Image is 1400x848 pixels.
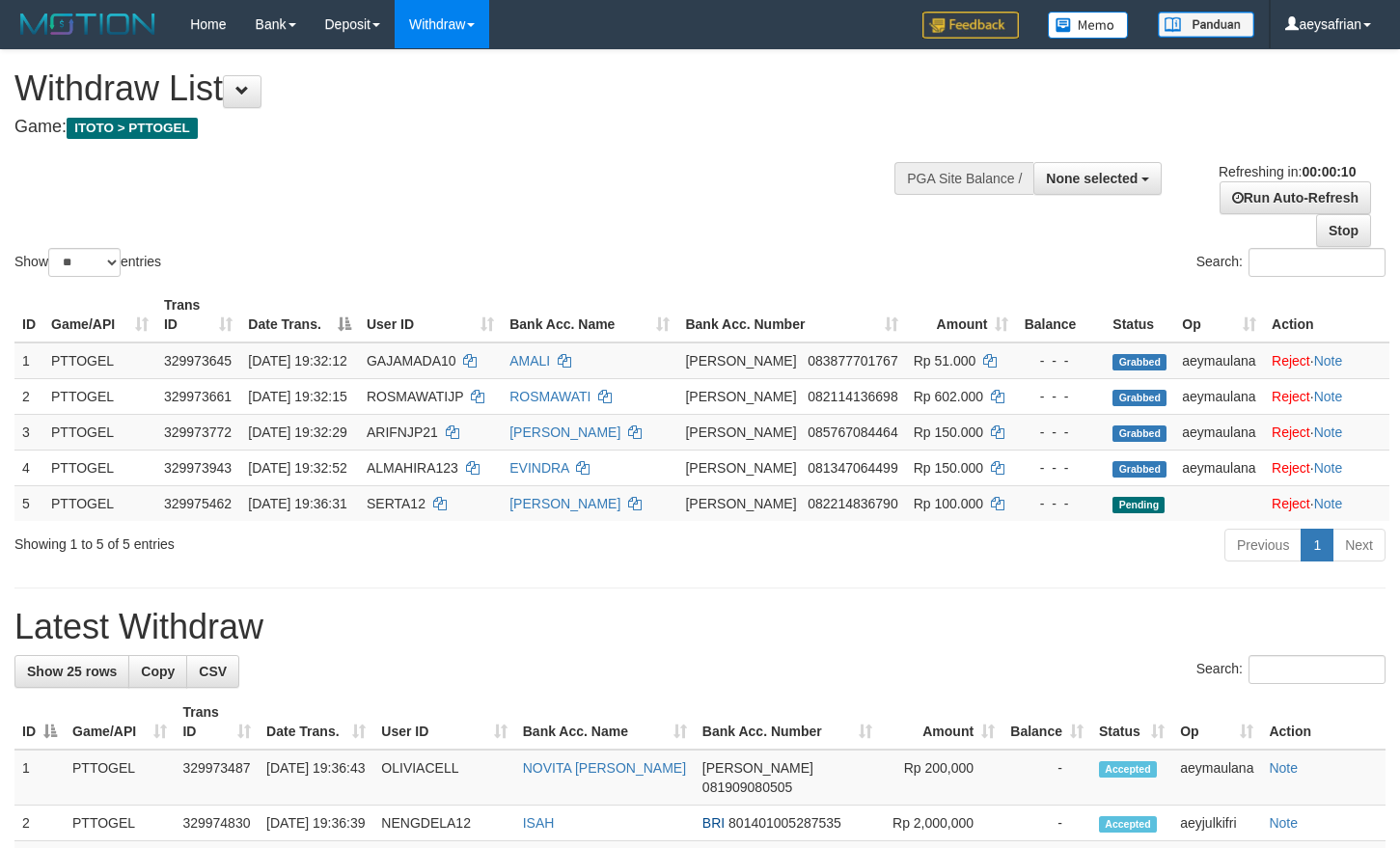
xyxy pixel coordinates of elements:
[14,378,43,414] td: 2
[1314,424,1343,440] a: Note
[248,460,346,476] span: [DATE] 19:32:52
[914,424,983,440] span: Rp 150.000
[880,695,1002,750] th: Amount: activate to sort column ascending
[1172,750,1261,806] td: aeymaulana
[1264,450,1389,485] td: ·
[509,496,620,511] a: [PERSON_NAME]
[702,815,725,831] span: BRI
[1024,458,1097,478] div: - - -
[1261,695,1386,750] th: Action
[685,353,796,369] span: [PERSON_NAME]
[164,389,232,404] span: 329973661
[1002,695,1091,750] th: Balance: activate to sort column ascending
[43,485,156,521] td: PTTOGEL
[199,664,227,679] span: CSV
[1002,750,1091,806] td: -
[14,608,1386,646] h1: Latest Withdraw
[1105,287,1174,342] th: Status
[164,496,232,511] span: 329975462
[175,806,259,841] td: 329974830
[685,424,796,440] span: [PERSON_NAME]
[1264,342,1389,379] td: ·
[1264,414,1389,450] td: ·
[1219,164,1356,179] span: Refreshing in:
[523,760,686,776] a: NOVITA [PERSON_NAME]
[14,695,65,750] th: ID: activate to sort column descending
[164,353,232,369] span: 329973645
[914,389,983,404] span: Rp 602.000
[240,287,359,342] th: Date Trans.: activate to sort column descending
[894,162,1033,195] div: PGA Site Balance /
[164,424,232,440] span: 329973772
[922,12,1019,39] img: Feedback.jpg
[1302,164,1356,179] strong: 00:00:10
[1272,496,1310,511] a: Reject
[14,450,43,485] td: 4
[1264,378,1389,414] td: ·
[1196,248,1386,277] label: Search:
[685,496,796,511] span: [PERSON_NAME]
[1112,354,1167,370] span: Grabbed
[48,248,121,277] select: Showentries
[728,815,841,831] span: Copy 801401005287535 to clipboard
[359,287,502,342] th: User ID: activate to sort column ascending
[367,496,425,511] span: SERTA12
[677,287,905,342] th: Bank Acc. Number: activate to sort column ascending
[1301,529,1333,561] a: 1
[248,424,346,440] span: [DATE] 19:32:29
[1249,655,1386,684] input: Search:
[509,389,590,404] a: ROSMAWATI
[1016,287,1105,342] th: Balance
[259,806,373,841] td: [DATE] 19:36:39
[14,118,914,137] h4: Game:
[1314,460,1343,476] a: Note
[509,460,568,476] a: EVINDRA
[14,248,161,277] label: Show entries
[1332,529,1386,561] a: Next
[156,287,240,342] th: Trans ID: activate to sort column ascending
[509,353,550,369] a: AMALI
[1172,806,1261,841] td: aeyjulkifri
[880,750,1002,806] td: Rp 200,000
[14,750,65,806] td: 1
[914,460,983,476] span: Rp 150.000
[373,695,514,750] th: User ID: activate to sort column ascending
[1112,390,1167,406] span: Grabbed
[14,527,569,554] div: Showing 1 to 5 of 5 entries
[1249,248,1386,277] input: Search:
[1314,353,1343,369] a: Note
[808,496,897,511] span: Copy 082214836790 to clipboard
[808,424,897,440] span: Copy 085767084464 to clipboard
[1048,12,1129,39] img: Button%20Memo.svg
[914,496,983,511] span: Rp 100.000
[367,389,463,404] span: ROSMAWATIJP
[523,815,555,831] a: ISAH
[14,655,129,688] a: Show 25 rows
[14,806,65,841] td: 2
[141,664,175,679] span: Copy
[43,450,156,485] td: PTTOGEL
[43,342,156,379] td: PTTOGEL
[1091,695,1172,750] th: Status: activate to sort column ascending
[259,695,373,750] th: Date Trans.: activate to sort column ascending
[43,378,156,414] td: PTTOGEL
[1174,414,1264,450] td: aeymaulana
[685,460,796,476] span: [PERSON_NAME]
[14,414,43,450] td: 3
[1174,378,1264,414] td: aeymaulana
[1174,287,1264,342] th: Op: activate to sort column ascending
[186,655,239,688] a: CSV
[14,69,914,108] h1: Withdraw List
[65,695,175,750] th: Game/API: activate to sort column ascending
[1272,460,1310,476] a: Reject
[367,353,456,369] span: GAJAMADA10
[1172,695,1261,750] th: Op: activate to sort column ascending
[1269,760,1298,776] a: Note
[1024,423,1097,442] div: - - -
[1099,761,1157,778] span: Accepted
[14,485,43,521] td: 5
[1224,529,1302,561] a: Previous
[367,460,458,476] span: ALMAHIRA123
[1033,162,1162,195] button: None selected
[702,760,813,776] span: [PERSON_NAME]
